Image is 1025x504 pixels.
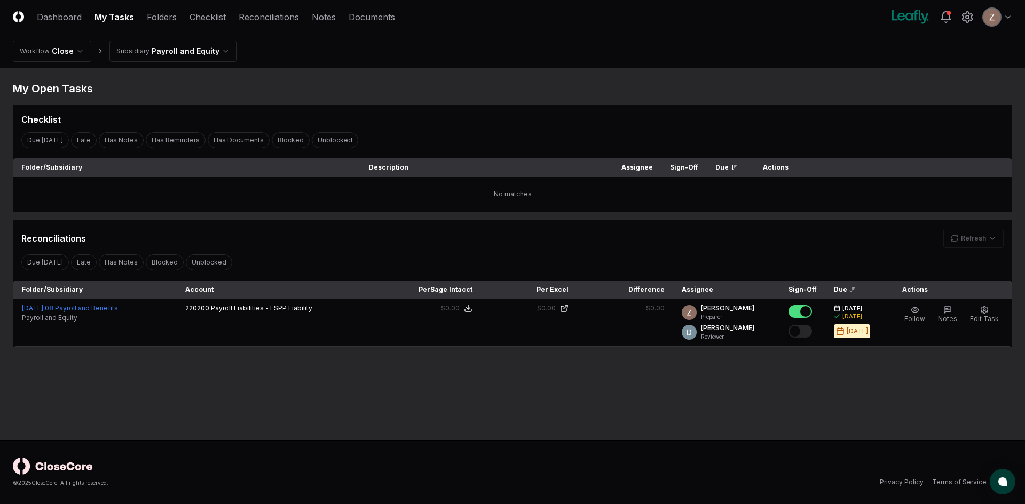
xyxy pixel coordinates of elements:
[968,303,1001,326] button: Edit Task
[880,477,924,487] a: Privacy Policy
[938,315,957,323] span: Notes
[21,232,86,245] div: Reconciliations
[13,158,360,177] th: Folder/Subsidiary
[661,158,707,177] th: Sign-Off
[71,254,97,270] button: Late
[272,132,310,148] button: Blocked
[13,458,93,475] img: logo
[754,163,1004,172] div: Actions
[990,469,1015,494] button: atlas-launcher
[780,281,825,299] th: Sign-Off
[360,158,613,177] th: Description
[186,254,232,270] button: Unblocked
[715,163,737,172] div: Due
[385,281,481,299] th: Per Sage Intacct
[970,315,999,323] span: Edit Task
[71,132,97,148] button: Late
[13,281,177,299] th: Folder/Subsidiary
[842,313,862,321] div: [DATE]
[208,132,270,148] button: Has Documents
[577,281,673,299] th: Difference
[894,285,1004,294] div: Actions
[185,304,209,312] span: 220200
[701,313,754,321] p: Preparer
[889,9,931,26] img: Leafly logo
[312,11,336,23] a: Notes
[646,303,665,313] div: $0.00
[441,303,472,313] button: $0.00
[682,325,697,340] img: ACg8ocLeIi4Jlns6Fsr4lO0wQ1XJrFQvF4yUjbLrd1AsCAOmrfa1KQ=s96-c
[613,158,661,177] th: Assignee
[936,303,959,326] button: Notes
[312,132,358,148] button: Unblocked
[37,11,82,23] a: Dashboard
[13,81,1012,96] div: My Open Tasks
[701,323,754,333] p: [PERSON_NAME]
[22,304,118,312] a: [DATE]:08 Payroll and Benefits
[22,313,77,323] span: Payroll and Equity
[490,303,569,313] a: $0.00
[902,303,927,326] button: Follow
[99,254,144,270] button: Has Notes
[21,132,69,148] button: Due Today
[147,11,177,23] a: Folders
[146,254,184,270] button: Blocked
[847,326,868,336] div: [DATE]
[185,285,376,294] div: Account
[441,303,460,313] div: $0.00
[983,9,1000,26] img: ACg8ocKnDsamp5-SE65NkOhq35AnOBarAXdzXQ03o9g231ijNgHgyA=s96-c
[94,11,134,23] a: My Tasks
[20,46,50,56] div: Workflow
[146,132,206,148] button: Has Reminders
[116,46,149,56] div: Subsidiary
[13,479,512,487] div: © 2025 CloseCore. All rights reserved.
[932,477,987,487] a: Terms of Service
[13,177,1012,212] td: No matches
[682,305,697,320] img: ACg8ocKnDsamp5-SE65NkOhq35AnOBarAXdzXQ03o9g231ijNgHgyA=s96-c
[13,11,24,22] img: Logo
[904,315,925,323] span: Follow
[789,325,812,338] button: Mark complete
[701,333,754,341] p: Reviewer
[842,305,862,313] span: [DATE]
[190,11,226,23] a: Checklist
[834,285,877,294] div: Due
[537,303,556,313] div: $0.00
[99,132,144,148] button: Has Notes
[211,304,312,312] span: Payroll Liabilities - ESPP Liability
[349,11,395,23] a: Documents
[239,11,299,23] a: Reconciliations
[22,304,45,312] span: [DATE] :
[789,305,812,318] button: Mark complete
[673,281,780,299] th: Assignee
[13,41,237,62] nav: breadcrumb
[21,113,61,126] div: Checklist
[21,254,69,270] button: Due Today
[701,303,754,313] p: [PERSON_NAME]
[481,281,577,299] th: Per Excel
